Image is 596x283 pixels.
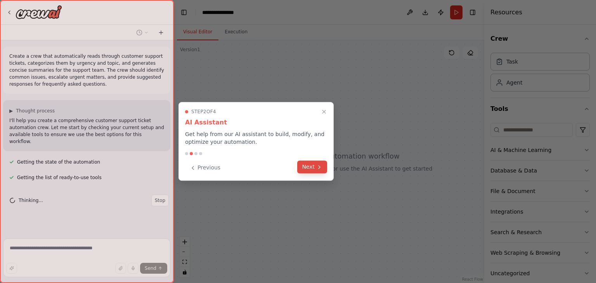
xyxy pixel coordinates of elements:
[319,107,329,116] button: Close walkthrough
[185,118,327,127] h3: AI Assistant
[297,160,327,173] button: Next
[178,7,189,18] button: Hide left sidebar
[185,130,327,146] p: Get help from our AI assistant to build, modify, and optimize your automation.
[191,109,216,115] span: Step 2 of 4
[185,161,225,174] button: Previous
